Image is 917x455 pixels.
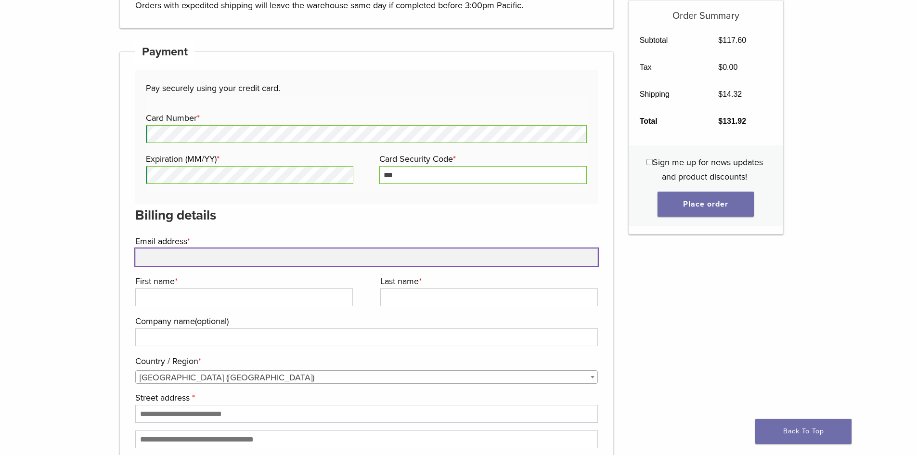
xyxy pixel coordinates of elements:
[379,152,584,166] label: Card Security Code
[629,81,708,108] th: Shipping
[195,316,229,326] span: (optional)
[135,234,596,248] label: Email address
[135,314,596,328] label: Company name
[646,159,653,165] input: Sign me up for news updates and product discounts!
[135,40,195,64] h4: Payment
[146,81,587,95] p: Pay securely using your credit card.
[718,117,746,125] bdi: 131.92
[755,419,852,444] a: Back To Top
[718,36,746,44] bdi: 117.60
[146,152,351,166] label: Expiration (MM/YY)
[629,108,708,135] th: Total
[146,95,587,193] fieldset: Payment Info
[135,274,350,288] label: First name
[718,90,742,98] bdi: 14.32
[136,371,598,384] span: United States (US)
[629,54,708,81] th: Tax
[718,90,723,98] span: $
[718,36,723,44] span: $
[629,0,783,22] h5: Order Summary
[135,390,596,405] label: Street address
[718,63,737,71] bdi: 0.00
[135,354,596,368] label: Country / Region
[135,204,598,227] h3: Billing details
[380,274,595,288] label: Last name
[718,117,723,125] span: $
[718,63,723,71] span: $
[658,192,754,217] button: Place order
[135,370,598,384] span: Country / Region
[629,27,708,54] th: Subtotal
[653,157,763,182] span: Sign me up for news updates and product discounts!
[146,111,584,125] label: Card Number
